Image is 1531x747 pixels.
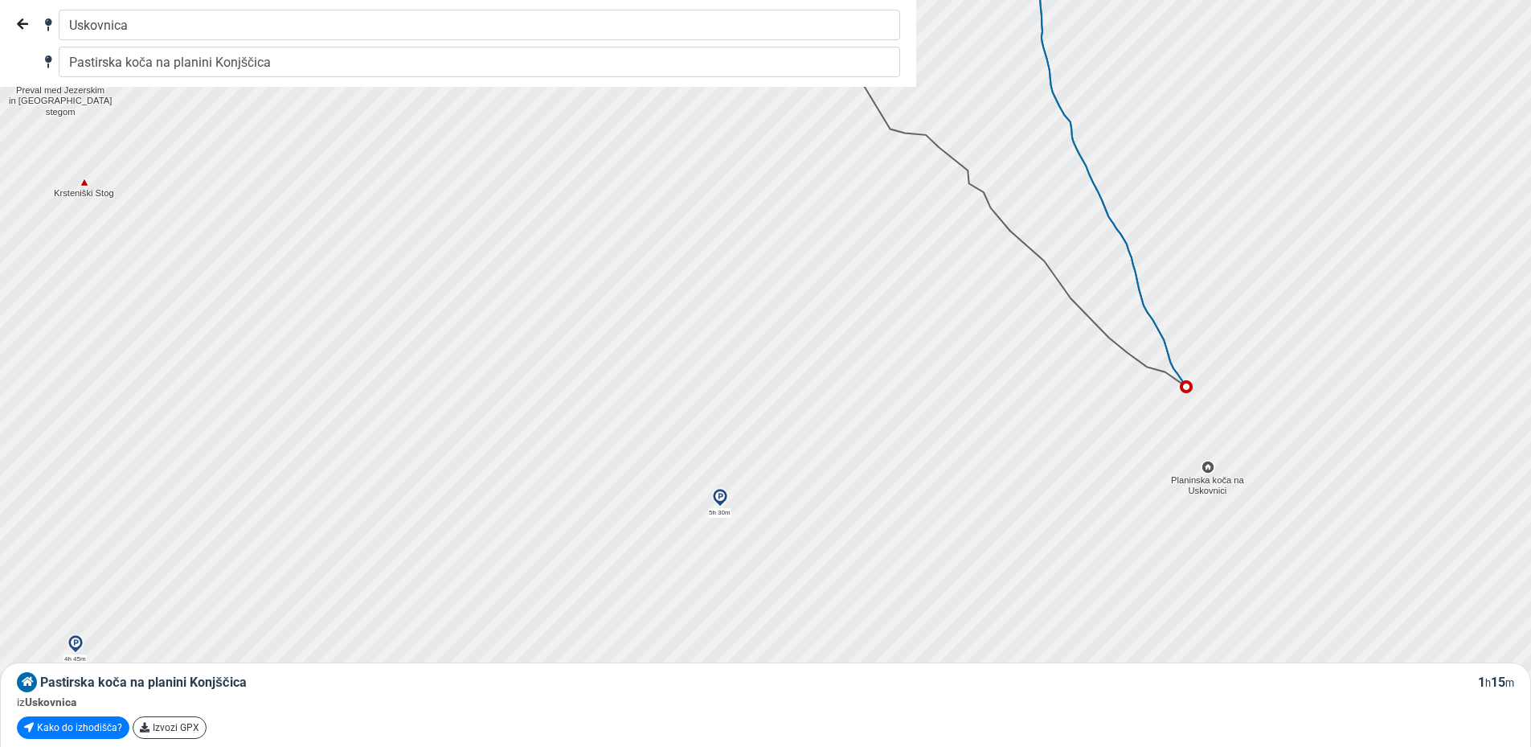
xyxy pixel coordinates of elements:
[1505,677,1514,689] small: m
[40,675,247,690] span: Pastirska koča na planini Konjščica
[1478,675,1514,690] span: 1 15
[17,716,129,739] a: Kako do izhodišča?
[6,10,39,40] button: Nazaj
[25,696,76,708] span: Uskovnica
[59,10,900,40] input: Izhodišče
[133,716,207,739] a: Izvozi GPX
[17,694,1514,710] div: iz
[1485,677,1491,689] small: h
[59,47,900,77] input: Cilj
